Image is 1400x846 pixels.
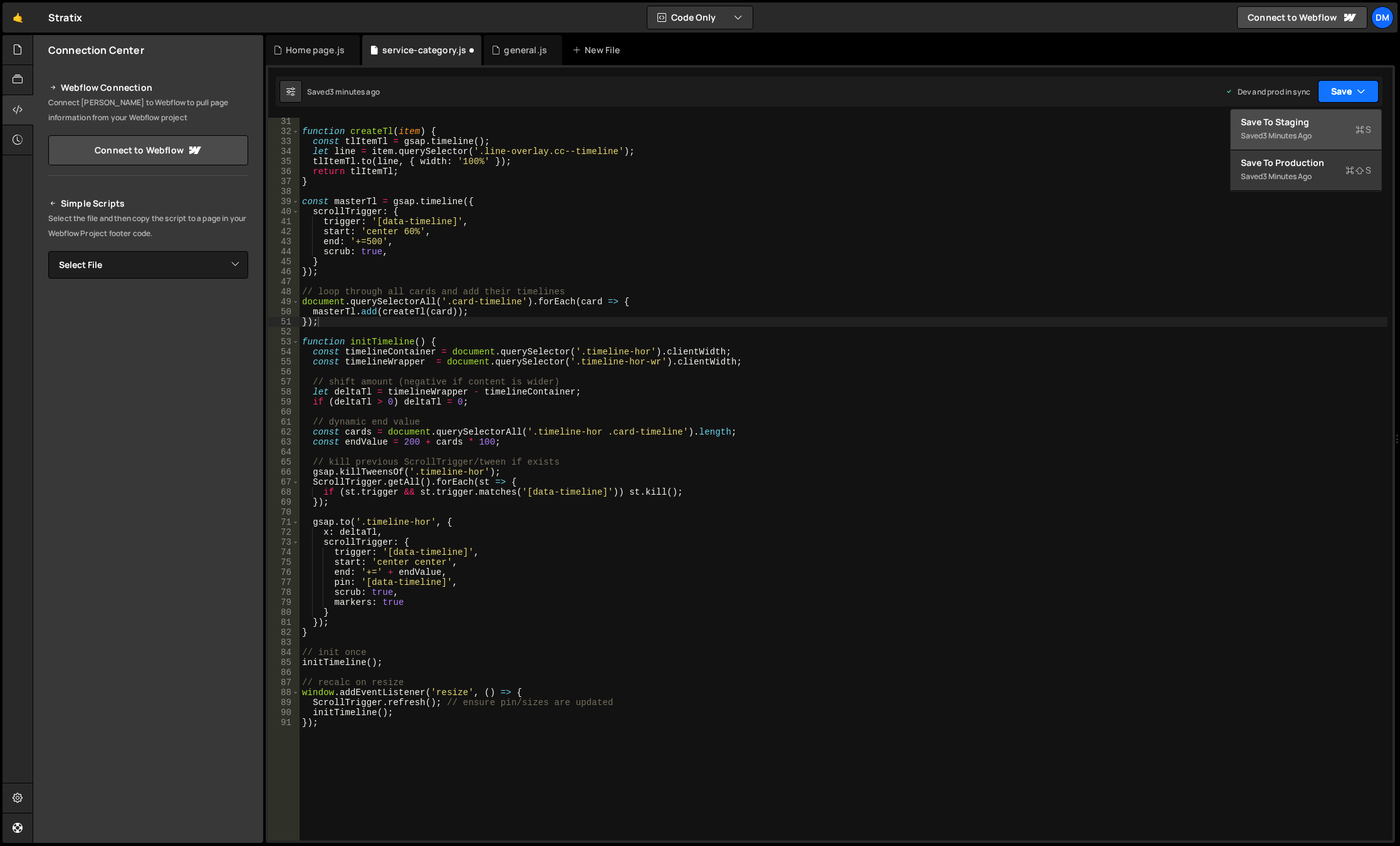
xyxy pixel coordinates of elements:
div: 88 [268,688,300,698]
div: 58 [268,387,300,397]
div: 66 [268,467,300,477]
div: 75 [268,557,300,567]
div: Saved [1241,128,1371,143]
div: 51 [268,317,300,327]
h2: Webflow Connection [48,80,248,95]
p: Select the file and then copy the script to a page in your Webflow Project footer code. [48,211,248,241]
div: 87 [268,678,300,688]
div: 82 [268,627,300,637]
button: Code Only [647,6,753,29]
div: 64 [268,447,300,457]
div: 40 [268,207,300,217]
div: 69 [268,497,300,507]
div: 49 [268,297,300,307]
div: 77 [268,577,300,587]
a: Connect to Webflow [48,135,248,165]
h2: Simple Scripts [48,196,248,211]
div: 70 [268,507,300,517]
div: Saved [307,86,380,97]
div: Saved [1241,169,1371,184]
div: 50 [268,307,300,317]
div: New File [572,44,625,56]
div: Save to Staging [1241,116,1371,128]
div: 52 [268,327,300,337]
div: 67 [268,477,300,487]
div: 3 minutes ago [1263,171,1312,182]
div: 83 [268,637,300,647]
div: 33 [268,137,300,147]
div: 38 [268,187,300,197]
div: 3 minutes ago [330,86,380,97]
div: 68 [268,487,300,497]
div: 62 [268,427,300,437]
div: 56 [268,367,300,377]
div: 74 [268,547,300,557]
div: 79 [268,597,300,607]
div: 44 [268,247,300,257]
iframe: YouTube video player [48,299,249,412]
div: 91 [268,718,300,728]
div: 46 [268,267,300,277]
div: 61 [268,417,300,427]
span: S [1356,123,1371,136]
iframe: YouTube video player [48,420,249,533]
div: 48 [268,287,300,297]
button: Save to StagingS Saved3 minutes ago [1231,110,1381,150]
div: service-category.js [382,44,466,56]
div: 73 [268,537,300,547]
div: 86 [268,668,300,678]
a: Connect to Webflow [1237,6,1367,29]
a: 🤙 [3,3,33,33]
div: 80 [268,607,300,617]
div: Dev and prod in sync [1225,86,1310,97]
div: Code Only [1230,109,1382,192]
div: 54 [268,347,300,357]
div: 43 [268,237,300,247]
div: 45 [268,257,300,267]
div: 90 [268,708,300,718]
div: 31 [268,116,300,126]
div: 35 [268,157,300,167]
div: 57 [268,377,300,387]
div: 34 [268,147,300,157]
div: 60 [268,407,300,417]
div: 89 [268,698,300,708]
div: 32 [268,126,300,137]
div: 85 [268,658,300,668]
div: 72 [268,527,300,537]
h2: Connection Center [48,43,144,57]
div: 65 [268,457,300,467]
button: Save [1318,80,1379,103]
div: 59 [268,397,300,407]
div: 3 minutes ago [1263,130,1312,141]
div: 71 [268,517,300,527]
div: 81 [268,617,300,627]
span: S [1345,164,1371,177]
div: Home page.js [286,44,345,56]
div: 53 [268,337,300,347]
div: 63 [268,437,300,447]
div: 47 [268,277,300,287]
div: 55 [268,357,300,367]
div: 42 [268,227,300,237]
div: 78 [268,587,300,597]
div: 84 [268,647,300,658]
button: Save to ProductionS Saved3 minutes ago [1231,150,1381,191]
div: 41 [268,217,300,227]
div: 36 [268,167,300,177]
p: Connect [PERSON_NAME] to Webflow to pull page information from your Webflow project [48,95,248,125]
div: general.js [504,44,547,56]
a: Dm [1371,6,1394,29]
div: 76 [268,567,300,577]
div: Save to Production [1241,157,1371,169]
div: 37 [268,177,300,187]
div: Stratix [48,10,82,25]
div: 39 [268,197,300,207]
